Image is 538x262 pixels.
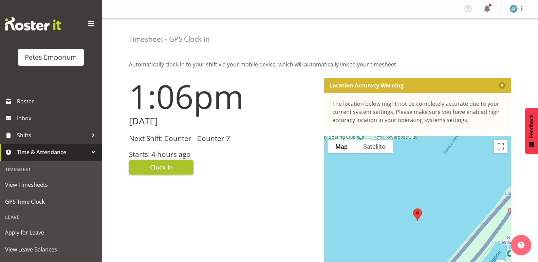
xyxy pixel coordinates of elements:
[17,147,88,157] span: Time & Attendance
[129,160,193,175] button: Clock In
[2,162,100,176] div: Timesheet
[2,193,100,210] a: GPS Time Clock
[494,140,507,153] button: Toggle fullscreen view
[528,115,535,138] span: Feedback
[17,130,88,140] span: Shifts
[518,242,524,248] img: help-xxl-2.png
[2,210,100,224] div: Leave
[129,135,316,142] h3: Next Shift: Counter - Counter 7
[5,17,61,31] img: Rosterit website logo
[150,163,173,172] span: Clock In
[2,241,100,258] a: View Leave Balances
[17,113,98,123] span: Inbox
[17,96,98,106] span: Roster
[25,52,77,62] div: Petes Emporium
[2,176,100,193] a: View Timesheets
[499,82,505,89] button: Close message
[129,78,316,115] h1: 1:06pm
[332,100,503,124] div: The location below might not be completely accurate due to your current system settings. Please m...
[509,5,518,13] img: alex-micheal-taniwha5364.jpg
[355,140,393,153] button: Show satellite imagery
[129,35,210,43] h4: Timesheet - GPS Clock In
[2,224,100,241] a: Apply for Leave
[525,108,538,154] button: Feedback - Show survey
[129,116,316,126] h2: [DATE]
[129,60,511,68] p: Automatically clock-in to your shift via your mobile device, which will automatically link to you...
[5,244,97,255] span: View Leave Balances
[129,150,316,158] h3: Starts: 4 hours ago
[330,82,404,89] p: Location Accuracy Warning
[5,227,97,238] span: Apply for Leave
[328,140,355,153] button: Show street map
[5,197,97,207] span: GPS Time Clock
[5,180,97,190] span: View Timesheets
